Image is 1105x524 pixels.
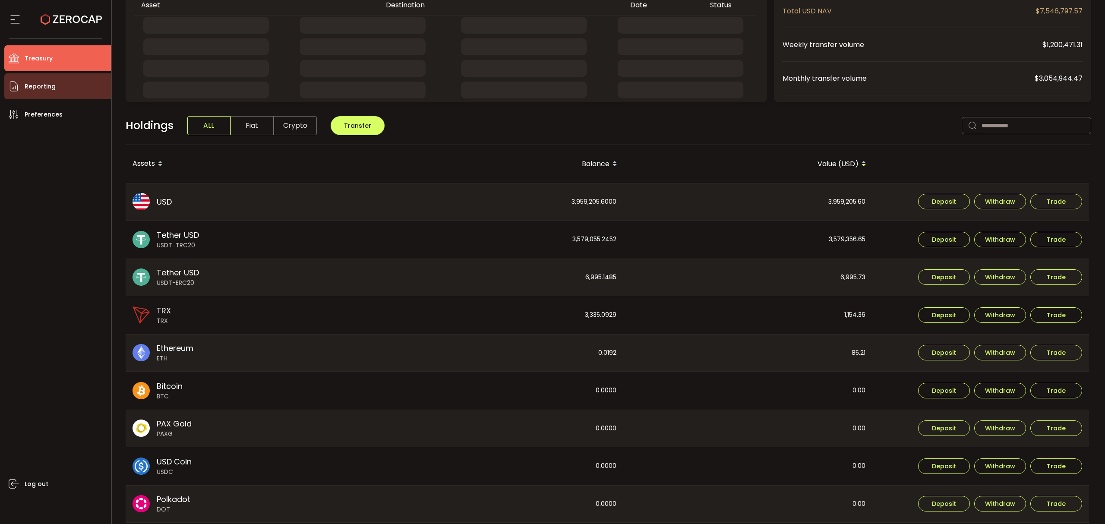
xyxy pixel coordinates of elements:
[985,501,1015,507] span: Withdraw
[974,307,1026,323] button: Withdraw
[974,383,1026,398] button: Withdraw
[918,232,970,247] button: Deposit
[932,312,956,318] span: Deposit
[918,496,970,511] button: Deposit
[624,259,872,296] div: 6,995.73
[624,221,872,259] div: 3,579,356.65
[344,121,371,130] span: Transfer
[1030,420,1082,436] button: Trade
[1062,483,1105,524] iframe: Chat Widget
[133,231,150,248] img: usdt_portfolio.svg
[1030,194,1082,209] button: Trade
[974,496,1026,511] button: Withdraw
[157,305,171,316] span: TRX
[133,420,150,437] img: paxg_portfolio.svg
[25,52,53,65] span: Treasury
[133,306,150,324] img: trx_portfolio.png
[932,274,956,280] span: Deposit
[918,420,970,436] button: Deposit
[157,493,190,505] span: Polkadot
[985,425,1015,431] span: Withdraw
[932,350,956,356] span: Deposit
[1047,350,1066,356] span: Trade
[375,447,623,485] div: 0.0000
[1030,496,1082,511] button: Trade
[375,372,623,410] div: 0.0000
[157,456,192,467] span: USD Coin
[375,259,623,296] div: 6,995.1485
[974,420,1026,436] button: Withdraw
[1030,269,1082,285] button: Trade
[133,458,150,475] img: usdc_portfolio.svg
[157,267,199,278] span: Tether USD
[230,116,274,135] span: Fiat
[126,117,174,134] span: Holdings
[375,486,623,523] div: 0.0000
[624,447,872,485] div: 0.00
[985,237,1015,243] span: Withdraw
[974,345,1026,360] button: Withdraw
[157,429,192,439] span: PAXG
[126,157,375,171] div: Assets
[1042,39,1083,50] span: $1,200,471.31
[932,501,956,507] span: Deposit
[985,274,1015,280] span: Withdraw
[1047,501,1066,507] span: Trade
[1030,383,1082,398] button: Trade
[932,237,956,243] span: Deposit
[375,183,623,221] div: 3,959,205.6000
[624,410,872,447] div: 0.00
[25,108,63,121] span: Preferences
[25,478,48,490] span: Log out
[25,80,56,93] span: Reporting
[918,307,970,323] button: Deposit
[375,335,623,372] div: 0.0192
[932,463,956,469] span: Deposit
[133,193,150,210] img: usd_portfolio.svg
[985,350,1015,356] span: Withdraw
[157,196,172,208] span: USD
[1036,6,1083,16] span: $7,546,797.57
[157,354,193,363] span: ETH
[974,269,1026,285] button: Withdraw
[157,505,190,514] span: DOT
[974,232,1026,247] button: Withdraw
[1030,345,1082,360] button: Trade
[624,486,872,523] div: 0.00
[985,199,1015,205] span: Withdraw
[157,241,199,250] span: USDT-TRC20
[918,345,970,360] button: Deposit
[985,388,1015,394] span: Withdraw
[157,380,183,392] span: Bitcoin
[1030,307,1082,323] button: Trade
[985,463,1015,469] span: Withdraw
[1047,237,1066,243] span: Trade
[624,183,872,221] div: 3,959,205.60
[157,418,192,429] span: PAX Gold
[157,467,192,477] span: USDC
[157,316,171,325] span: TRX
[375,296,623,334] div: 3,335.0929
[157,278,199,287] span: USDT-ERC20
[974,194,1026,209] button: Withdraw
[133,382,150,399] img: btc_portfolio.svg
[331,116,385,135] button: Transfer
[918,458,970,474] button: Deposit
[133,344,150,361] img: eth_portfolio.svg
[1035,73,1083,84] span: $3,054,944.47
[133,268,150,286] img: usdt_portfolio.svg
[932,388,956,394] span: Deposit
[1047,425,1066,431] span: Trade
[274,116,317,135] span: Crypto
[1047,199,1066,205] span: Trade
[783,39,1042,50] span: Weekly transfer volume
[624,372,872,410] div: 0.00
[985,312,1015,318] span: Withdraw
[918,383,970,398] button: Deposit
[187,116,230,135] span: ALL
[932,425,956,431] span: Deposit
[624,335,872,372] div: 85.21
[974,458,1026,474] button: Withdraw
[918,269,970,285] button: Deposit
